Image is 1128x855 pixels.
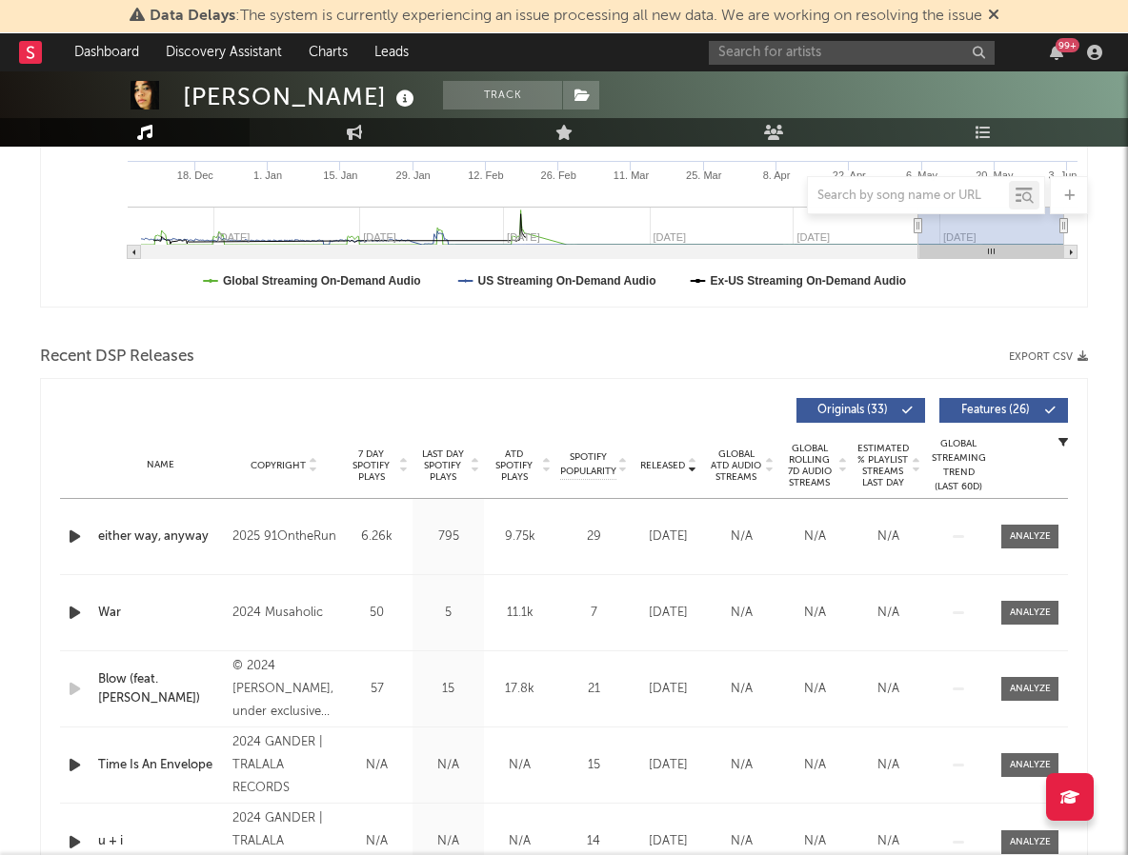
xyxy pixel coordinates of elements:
div: [DATE] [636,527,700,547]
button: Track [443,81,562,109]
a: u + i [98,832,223,851]
div: 6.26k [346,527,408,547]
text: 15. Jan [323,169,357,181]
div: N/A [783,680,847,699]
a: Dashboard [61,33,152,71]
div: [DATE] [636,756,700,775]
a: Charts [295,33,361,71]
span: Estimated % Playlist Streams Last Day [856,443,909,488]
text: 11. Mar [614,169,650,181]
button: 99+ [1050,45,1063,60]
div: N/A [710,832,774,851]
a: Blow (feat. [PERSON_NAME]) [98,670,223,707]
div: N/A [489,756,551,775]
input: Search for artists [709,41,995,65]
div: [DATE] [636,832,700,851]
div: 9.75k [489,527,551,547]
a: War [98,604,223,623]
span: Global ATD Audio Streams [710,448,762,483]
div: 795 [417,527,479,547]
a: Discovery Assistant [152,33,295,71]
div: 15 [560,756,627,775]
div: N/A [417,832,479,851]
span: Dismiss [988,9,999,24]
span: : The system is currently experiencing an issue processing all new data. We are working on resolv... [150,9,982,24]
div: 21 [560,680,627,699]
div: N/A [346,756,408,775]
a: either way, anyway [98,527,223,547]
text: 20. May [976,169,1014,181]
div: 5 [417,604,479,623]
div: N/A [856,680,920,699]
span: Originals ( 33 ) [809,405,896,416]
div: © 2024 [PERSON_NAME], under exclusive license to Def Jam Recordings, a division of UMG Recordings... [232,655,336,724]
text: 25. Mar [686,169,722,181]
div: N/A [489,832,551,851]
span: Features ( 26 ) [952,405,1039,416]
span: Last Day Spotify Plays [417,448,468,483]
div: [PERSON_NAME] [183,81,419,112]
text: 3. Jun [1049,169,1078,181]
span: ATD Spotify Plays [489,448,539,483]
div: N/A [346,832,408,851]
span: Copyright [251,460,306,471]
text: 8. Apr [763,169,791,181]
div: 57 [346,680,408,699]
text: Ex-US Streaming On-Demand Audio [711,274,907,288]
div: 99 + [1056,38,1079,52]
input: Search by song name or URL [808,189,1009,204]
div: N/A [417,756,479,775]
div: N/A [783,832,847,851]
div: N/A [856,527,920,547]
div: N/A [710,756,774,775]
div: N/A [856,604,920,623]
span: Global Rolling 7D Audio Streams [783,443,836,488]
div: N/A [856,832,920,851]
div: [DATE] [636,604,700,623]
div: N/A [783,604,847,623]
button: Export CSV [1009,351,1088,363]
div: [DATE] [636,680,700,699]
text: 6. May [906,169,938,181]
div: 17.8k [489,680,551,699]
div: N/A [783,756,847,775]
div: 7 [560,604,627,623]
div: 50 [346,604,408,623]
text: 12. Feb [468,169,503,181]
div: 2024 GANDER | TRALALA RECORDS [232,731,336,800]
div: 15 [417,680,479,699]
text: 29. Jan [396,169,431,181]
button: Features(26) [939,398,1068,423]
text: US Streaming On-Demand Audio [478,274,656,288]
text: 22. Apr [833,169,866,181]
button: Originals(33) [796,398,925,423]
div: N/A [856,756,920,775]
span: Spotify Popularity [560,450,616,479]
text: Global Streaming On-Demand Audio [223,274,421,288]
text: 26. Feb [541,169,576,181]
div: Global Streaming Trend (Last 60D) [930,437,987,494]
span: Recent DSP Releases [40,346,194,368]
a: Leads [361,33,422,71]
a: Time Is An Envelope [98,756,223,775]
div: 2024 Musaholic [232,602,336,625]
div: N/A [710,604,774,623]
div: N/A [710,527,774,547]
text: 1. Jan [253,169,282,181]
div: N/A [710,680,774,699]
span: 7 Day Spotify Plays [346,448,396,483]
div: N/A [783,527,847,547]
span: Data Delays [150,9,235,24]
div: 29 [560,527,627,547]
div: 11.1k [489,604,551,623]
div: Name [98,458,223,472]
div: 14 [560,832,627,851]
div: 2025 91OntheRun [232,526,336,548]
span: Released [640,460,685,471]
text: 18. Dec [177,169,213,181]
